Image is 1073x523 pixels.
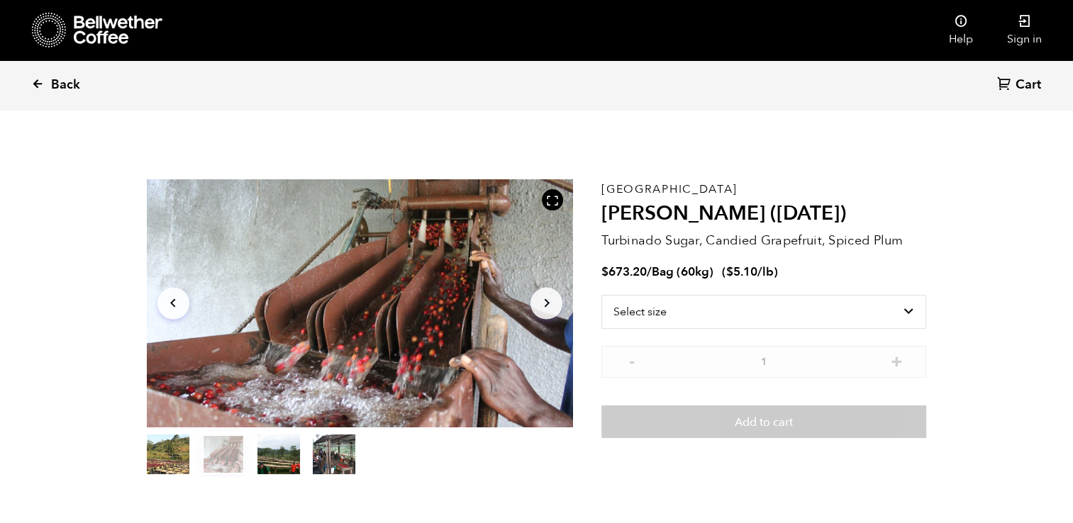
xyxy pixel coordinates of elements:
bdi: 5.10 [726,264,757,280]
button: - [623,353,640,367]
span: ( ) [722,264,778,280]
button: Add to cart [601,405,926,438]
span: $ [601,264,608,280]
a: Cart [997,76,1045,95]
h2: [PERSON_NAME] ([DATE]) [601,202,926,226]
span: / [647,264,652,280]
bdi: 673.20 [601,264,647,280]
span: Bag (60kg) [652,264,713,280]
span: Cart [1016,77,1041,94]
button: + [887,353,905,367]
span: $ [726,264,733,280]
p: Turbinado Sugar, Candied Grapefruit, Spiced Plum [601,231,926,250]
span: Back [51,77,80,94]
span: /lb [757,264,774,280]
